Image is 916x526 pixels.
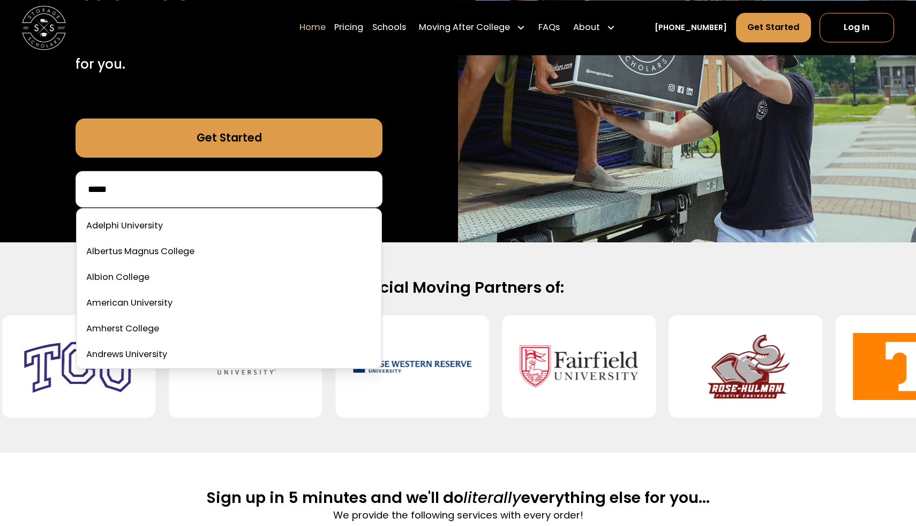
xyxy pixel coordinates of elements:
img: Storage Scholars main logo [22,5,66,49]
div: About [573,21,600,34]
div: Moving After College [415,12,530,43]
a: Get Started [736,13,811,42]
img: Fairfield University [520,324,638,409]
p: We provide the following services with every order! [207,508,710,523]
a: FAQs [538,12,560,43]
div: About [569,12,620,43]
a: Get Started [76,118,382,158]
h2: Official Moving Partners of: [107,278,809,298]
h2: Sign up in 5 minutes and we'll do everything else for you... [207,488,710,508]
img: Grand Canyon University (GCU) [186,324,305,409]
a: Pricing [334,12,363,43]
img: Texas Christian University (TCU) [20,324,138,409]
a: Log In [820,13,894,42]
a: Home [299,12,326,43]
div: Moving After College [419,21,510,34]
img: Rose-Hulman Institute of Technology [686,324,805,409]
img: Case Western Reserve University [353,324,471,409]
a: Schools [372,12,406,43]
span: literally [463,487,521,508]
a: [PHONE_NUMBER] [655,21,727,33]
